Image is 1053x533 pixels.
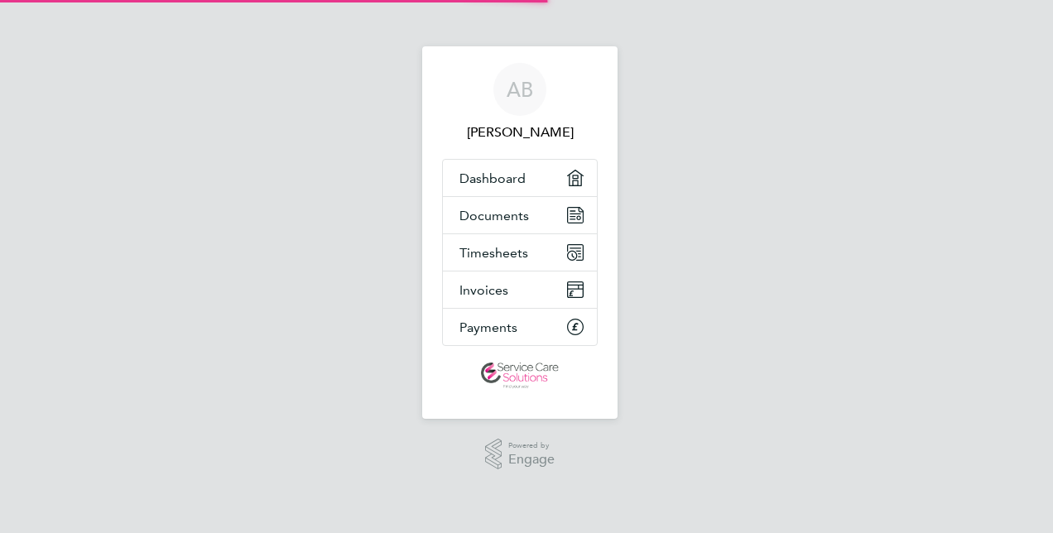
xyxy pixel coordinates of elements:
img: servicecare-logo-retina.png [481,363,559,389]
a: Payments [443,309,597,345]
span: Timesheets [459,245,528,261]
span: Documents [459,208,529,223]
nav: Main navigation [422,46,618,419]
span: Powered by [508,439,555,453]
span: Anthony Butterfield [442,122,598,142]
span: AB [507,79,533,100]
a: Powered byEngage [485,439,555,470]
a: AB[PERSON_NAME] [442,63,598,142]
span: Invoices [459,282,508,298]
a: Go to home page [442,363,598,389]
a: Timesheets [443,234,597,271]
span: Dashboard [459,170,526,186]
span: Engage [508,453,555,467]
span: Payments [459,319,517,335]
a: Documents [443,197,597,233]
a: Invoices [443,271,597,308]
a: Dashboard [443,160,597,196]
